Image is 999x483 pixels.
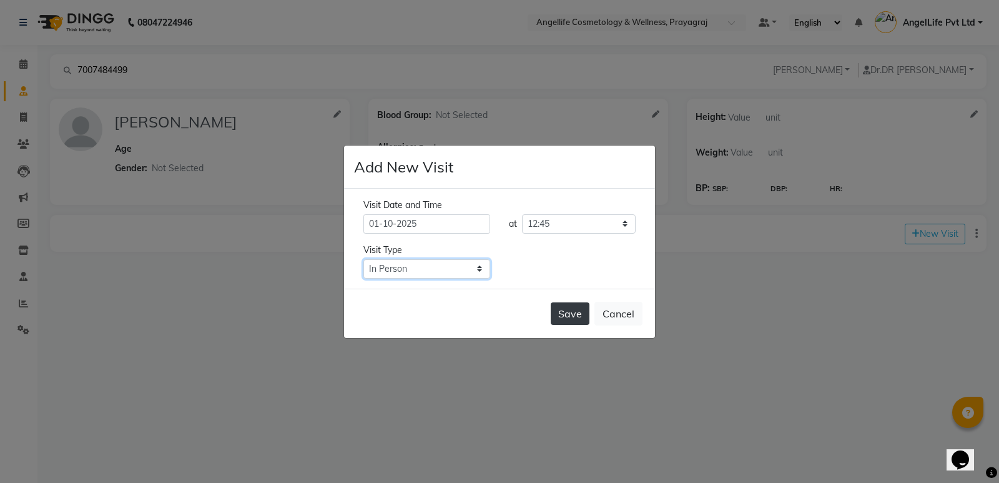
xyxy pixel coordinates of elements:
[363,244,636,257] div: Visit Type
[354,156,453,178] h4: Add New Visit
[363,199,636,212] div: Visit Date and Time
[594,302,642,326] button: Cancel
[363,214,490,234] input: select date
[551,302,589,325] button: Save
[947,433,987,471] iframe: chat widget
[509,217,517,231] div: at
